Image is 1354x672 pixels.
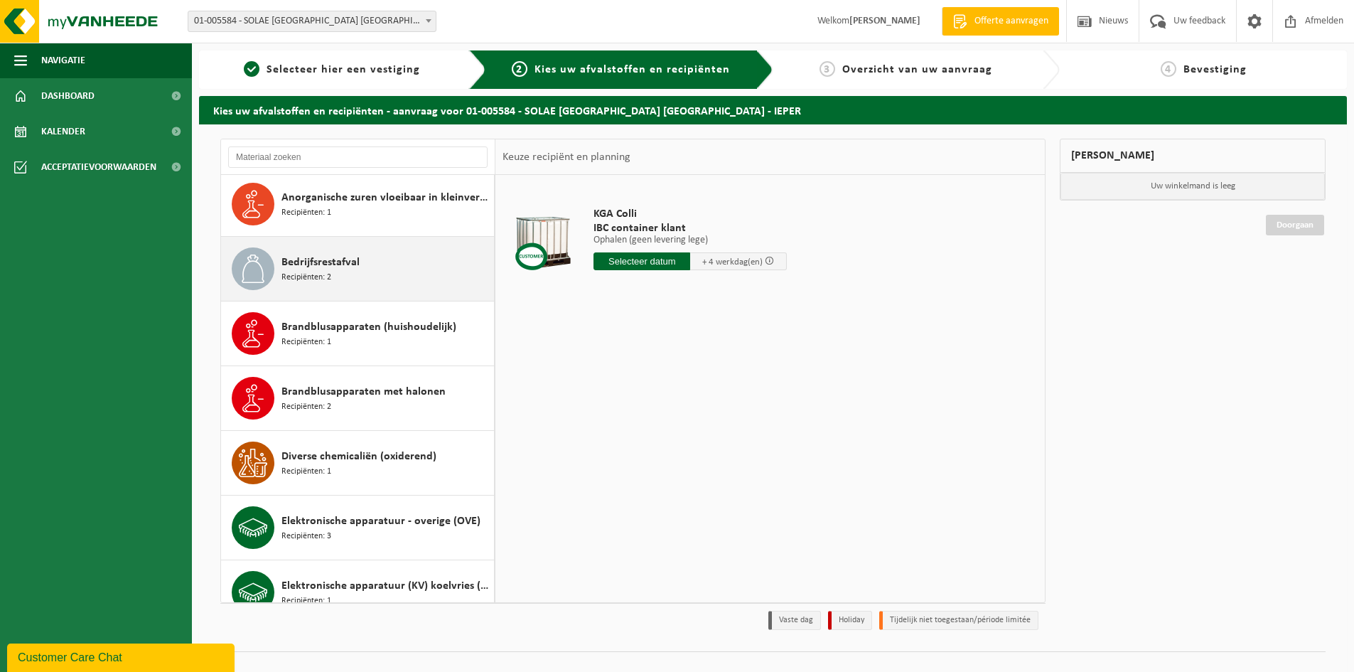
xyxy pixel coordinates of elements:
button: Brandblusapparaten met halonen Recipiënten: 2 [221,366,495,431]
span: Recipiënten: 2 [281,400,331,414]
span: 01-005584 - SOLAE BELGIUM NV - IEPER [188,11,436,31]
span: Recipiënten: 1 [281,465,331,479]
a: Doorgaan [1266,215,1324,235]
button: Elektronische apparatuur - overige (OVE) Recipiënten: 3 [221,496,495,560]
span: Bevestiging [1183,64,1247,75]
span: Brandblusapparaten (huishoudelijk) [281,319,456,336]
h2: Kies uw afvalstoffen en recipiënten - aanvraag voor 01-005584 - SOLAE [GEOGRAPHIC_DATA] [GEOGRAPH... [199,96,1347,124]
span: KGA Colli [593,207,787,221]
span: Recipiënten: 1 [281,594,331,608]
button: Bedrijfsrestafval Recipiënten: 2 [221,237,495,302]
span: Diverse chemicaliën (oxiderend) [281,448,436,465]
span: Acceptatievoorwaarden [41,149,156,185]
span: Brandblusapparaten met halonen [281,383,446,400]
iframe: chat widget [7,641,237,672]
span: Recipiënten: 1 [281,206,331,220]
span: Overzicht van uw aanvraag [842,64,992,75]
p: Uw winkelmand is leeg [1060,173,1325,200]
li: Holiday [828,611,872,630]
span: 2 [512,61,527,77]
a: Offerte aanvragen [942,7,1059,36]
input: Selecteer datum [593,252,690,270]
span: Recipiënten: 2 [281,271,331,284]
span: Navigatie [41,43,85,78]
li: Tijdelijk niet toegestaan/période limitée [879,611,1038,630]
span: Elektronische apparatuur - overige (OVE) [281,513,480,530]
strong: [PERSON_NAME] [849,16,920,26]
span: 3 [820,61,835,77]
div: Keuze recipiënt en planning [495,139,638,175]
span: Kalender [41,114,85,149]
span: 01-005584 - SOLAE BELGIUM NV - IEPER [188,11,436,32]
span: Bedrijfsrestafval [281,254,360,271]
span: Elektronische apparatuur (KV) koelvries (huishoudelijk) [281,577,490,594]
span: Recipiënten: 1 [281,336,331,349]
a: 1Selecteer hier een vestiging [206,61,458,78]
span: Recipiënten: 3 [281,530,331,543]
span: Dashboard [41,78,95,114]
span: 4 [1161,61,1176,77]
span: IBC container klant [593,221,787,235]
span: + 4 werkdag(en) [702,257,763,267]
span: Kies uw afvalstoffen en recipiënten [534,64,730,75]
span: Selecteer hier een vestiging [267,64,420,75]
button: Brandblusapparaten (huishoudelijk) Recipiënten: 1 [221,302,495,366]
span: Offerte aanvragen [971,14,1052,28]
button: Anorganische zuren vloeibaar in kleinverpakking Recipiënten: 1 [221,172,495,237]
div: [PERSON_NAME] [1060,139,1326,173]
input: Materiaal zoeken [228,146,488,168]
button: Diverse chemicaliën (oxiderend) Recipiënten: 1 [221,431,495,496]
span: 1 [244,61,259,77]
p: Ophalen (geen levering lege) [593,235,787,245]
span: Anorganische zuren vloeibaar in kleinverpakking [281,189,490,206]
button: Elektronische apparatuur (KV) koelvries (huishoudelijk) Recipiënten: 1 [221,560,495,625]
li: Vaste dag [768,611,821,630]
